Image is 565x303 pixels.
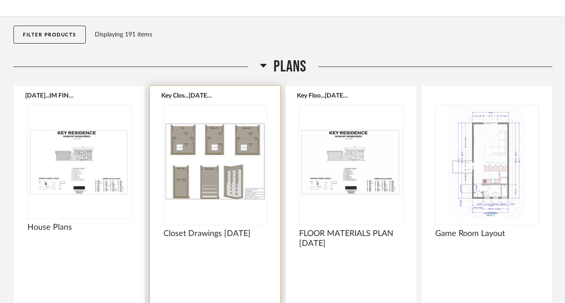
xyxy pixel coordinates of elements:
[435,229,539,239] span: Game Room Layout
[274,57,306,76] span: Plans
[163,105,267,218] div: 0
[95,30,548,40] div: Displaying 191 items
[297,92,349,99] button: Key Floo...[DATE].pdf
[163,105,267,218] img: undefined
[435,105,539,218] img: undefined
[299,105,403,218] div: 0
[299,229,403,249] span: FLOOR MATERIALS PLAN [DATE]
[27,105,131,218] img: undefined
[25,92,77,99] button: [DATE]...IM FINAL.pdf
[163,229,267,239] span: Closet Drawings [DATE]
[13,26,86,44] button: Filter Products
[161,92,213,99] button: Key Clos...[DATE].pdf
[27,223,131,232] span: House Plans
[435,105,539,218] div: 0
[299,105,403,218] img: undefined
